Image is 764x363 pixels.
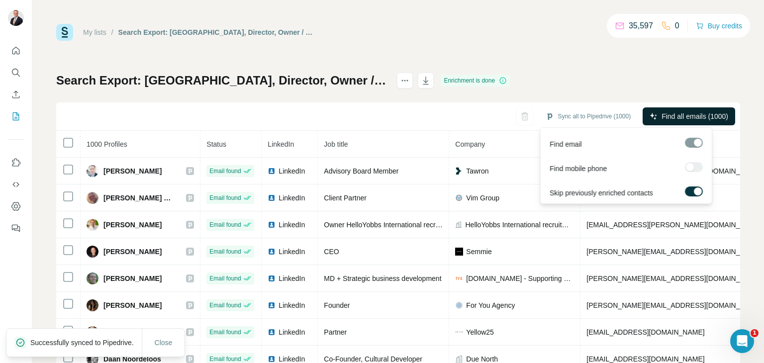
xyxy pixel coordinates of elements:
[455,274,463,282] img: company-logo
[324,328,347,336] span: Partner
[8,86,24,103] button: Enrich CSV
[8,107,24,125] button: My lists
[586,301,762,309] span: [PERSON_NAME][EMAIL_ADDRESS][DOMAIN_NAME]
[586,248,762,256] span: [PERSON_NAME][EMAIL_ADDRESS][DOMAIN_NAME]
[324,140,348,148] span: Job title
[455,248,463,256] img: company-logo
[87,140,127,148] span: 1000 Profiles
[279,193,305,203] span: LinkedIn
[586,221,762,229] span: [EMAIL_ADDRESS][PERSON_NAME][DOMAIN_NAME]
[87,299,98,311] img: Avatar
[87,272,98,284] img: Avatar
[8,154,24,172] button: Use Surfe on LinkedIn
[209,274,241,283] span: Email found
[643,107,735,125] button: Find all emails (1000)
[441,75,510,87] div: Enrichment is done
[118,27,316,37] div: Search Export: [GEOGRAPHIC_DATA], Director, Owner / Partner, [GEOGRAPHIC_DATA], Business Consulti...
[268,194,276,202] img: LinkedIn logo
[148,334,180,352] button: Close
[103,300,162,310] span: [PERSON_NAME]
[629,20,653,32] p: 35,597
[103,193,176,203] span: [PERSON_NAME] MM RM
[268,221,276,229] img: LinkedIn logo
[56,24,73,41] img: Surfe Logo
[539,109,638,124] button: Sync all to Pipedrive (1000)
[87,219,98,231] img: Avatar
[87,165,98,177] img: Avatar
[209,301,241,310] span: Email found
[466,300,515,310] span: For You Agency
[730,329,754,353] iframe: Intercom live chat
[103,327,162,337] span: [PERSON_NAME]
[466,273,574,283] span: [DOMAIN_NAME] - Supporting your marketplace business In [GEOGRAPHIC_DATA]
[209,167,241,176] span: Email found
[279,220,305,230] span: LinkedIn
[111,27,113,37] li: /
[209,193,241,202] span: Email found
[103,247,162,257] span: [PERSON_NAME]
[279,327,305,337] span: LinkedIn
[279,247,305,257] span: LinkedIn
[103,166,162,176] span: [PERSON_NAME]
[268,355,276,363] img: LinkedIn logo
[8,64,24,82] button: Search
[268,167,276,175] img: LinkedIn logo
[455,167,463,175] img: company-logo
[455,194,463,202] img: company-logo
[8,10,24,26] img: Avatar
[30,338,142,348] p: Successfully synced to Pipedrive.
[103,273,162,283] span: [PERSON_NAME]
[324,221,458,229] span: Owner HelloYobbs International recruitment
[455,140,485,148] span: Company
[268,248,276,256] img: LinkedIn logo
[586,274,762,282] span: [PERSON_NAME][EMAIL_ADDRESS][DOMAIN_NAME]
[8,219,24,237] button: Feedback
[209,220,241,229] span: Email found
[466,193,499,203] span: Vim Group
[103,220,162,230] span: [PERSON_NAME]
[268,140,294,148] span: LinkedIn
[465,220,574,230] span: HelloYobbs International recruitment BV
[550,139,582,149] span: Find email
[206,140,226,148] span: Status
[586,328,704,336] span: [EMAIL_ADDRESS][DOMAIN_NAME]
[662,111,728,121] span: Find all emails (1000)
[324,194,367,202] span: Client Partner
[455,301,463,309] img: company-logo
[8,42,24,60] button: Quick start
[751,329,759,337] span: 1
[550,164,607,174] span: Find mobile phone
[209,328,241,337] span: Email found
[324,301,350,309] span: Founder
[83,28,106,36] a: My lists
[268,274,276,282] img: LinkedIn logo
[87,192,98,204] img: Avatar
[550,188,653,198] span: Skip previously enriched contacts
[324,355,422,363] span: Co-Founder, Cultural Developer
[268,328,276,336] img: LinkedIn logo
[696,19,742,33] button: Buy credits
[466,327,494,337] span: Yellow25
[279,300,305,310] span: LinkedIn
[8,176,24,193] button: Use Surfe API
[675,20,679,32] p: 0
[324,274,441,282] span: MD + Strategic business development
[466,166,488,176] span: Tawron
[324,167,398,175] span: Advisory Board Member
[466,247,491,257] span: Semmie
[324,248,339,256] span: CEO
[455,331,463,333] img: company-logo
[586,355,704,363] span: [EMAIL_ADDRESS][DOMAIN_NAME]
[209,247,241,256] span: Email found
[268,301,276,309] img: LinkedIn logo
[87,326,98,338] img: Avatar
[155,338,173,348] span: Close
[87,246,98,258] img: Avatar
[279,273,305,283] span: LinkedIn
[8,197,24,215] button: Dashboard
[279,166,305,176] span: LinkedIn
[56,73,388,89] h1: Search Export: [GEOGRAPHIC_DATA], Director, Owner / Partner, [GEOGRAPHIC_DATA], Business Consulti...
[397,73,413,89] button: actions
